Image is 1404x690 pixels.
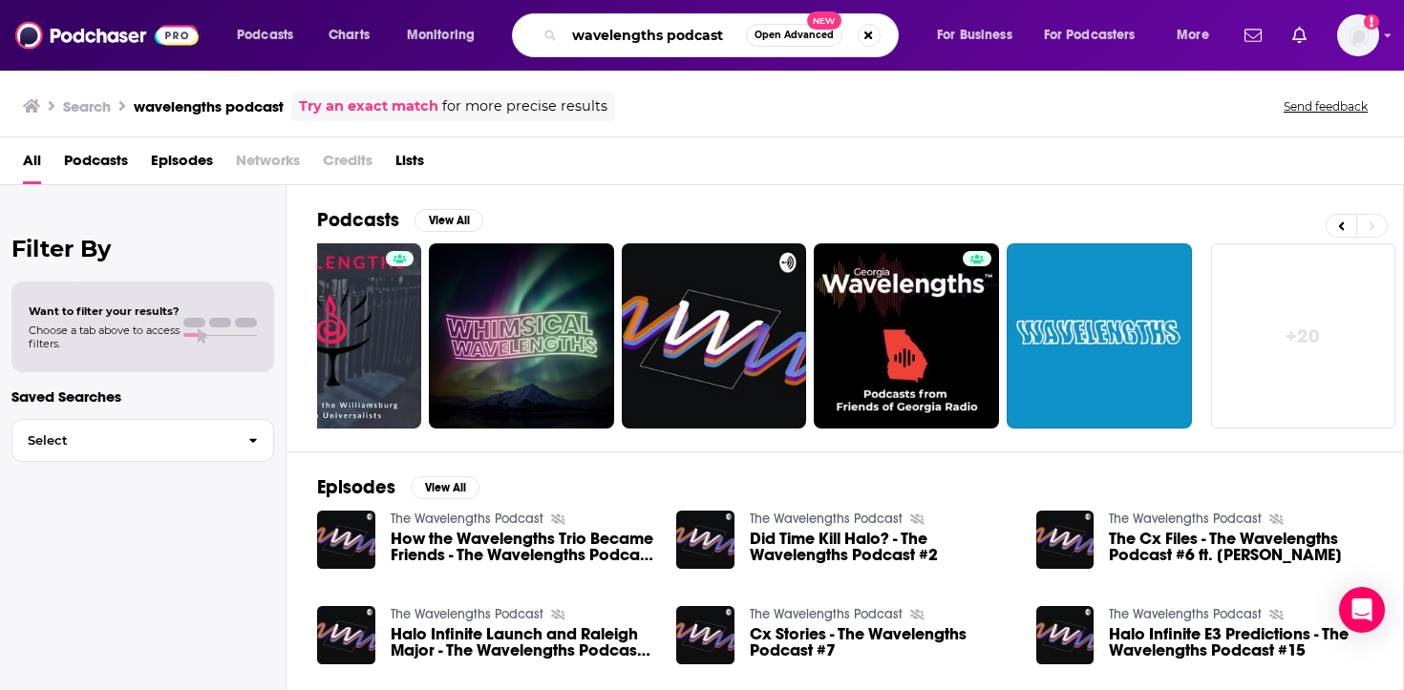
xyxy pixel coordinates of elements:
a: Charts [316,20,381,51]
button: Open AdvancedNew [746,24,842,47]
span: Choose a tab above to access filters. [29,324,180,350]
h3: Search [63,97,111,115]
span: Select [12,434,233,447]
a: The Wavelengths Podcast [391,511,543,527]
a: Podcasts [64,145,128,184]
button: open menu [223,20,318,51]
img: How the Wavelengths Trio Became Friends - The Wavelengths Podcast #5 [317,511,375,569]
span: Credits [323,145,372,184]
span: Open Advanced [755,31,834,40]
svg: Add a profile image [1364,14,1379,30]
button: Send feedback [1278,98,1373,115]
a: The Cx Files - The Wavelengths Podcast #6 ft. Waddles [1109,531,1372,563]
a: +20 [1211,243,1396,429]
span: Want to filter your results? [29,304,180,318]
a: PodcastsView All [317,208,483,232]
span: For Business [937,22,1012,49]
h2: Episodes [317,475,395,499]
a: The Wavelengths Podcast [391,606,543,622]
button: open menu [394,20,500,51]
span: Networks [236,145,300,184]
img: User Profile [1337,14,1379,56]
a: All [23,145,41,184]
span: For Podcasters [1044,22,1136,49]
img: Halo Infinite E3 Predictions - The Wavelengths Podcast #15 [1036,606,1095,664]
button: open menu [1032,20,1163,51]
a: The Wavelengths Podcast [1109,606,1262,622]
h3: wavelengths podcast [134,97,284,115]
span: Logged in as katiewhorton [1337,14,1379,56]
button: open menu [1163,20,1233,51]
a: Halo Infinite E3 Predictions - The Wavelengths Podcast #15 [1109,626,1372,659]
a: Halo Infinite Launch and Raleigh Major - The Wavelengths Podcast #18 [391,626,654,659]
a: Show notifications dropdown [1285,19,1314,52]
a: EpisodesView All [317,475,479,499]
button: Show profile menu [1337,14,1379,56]
span: Podcasts [237,22,293,49]
span: More [1177,22,1209,49]
a: Did Time Kill Halo? - The Wavelengths Podcast #2 [750,531,1013,563]
button: open menu [924,20,1036,51]
a: Episodes [151,145,213,184]
a: How the Wavelengths Trio Became Friends - The Wavelengths Podcast #5 [391,531,654,563]
h2: Podcasts [317,208,399,232]
a: Cx Stories - The Wavelengths Podcast #7 [750,626,1013,659]
a: Lists [395,145,424,184]
div: Search podcasts, credits, & more... [530,13,917,57]
span: New [807,11,841,30]
a: The Wavelengths Podcast [1109,511,1262,527]
img: Podchaser - Follow, Share and Rate Podcasts [15,17,199,53]
img: Did Time Kill Halo? - The Wavelengths Podcast #2 [676,511,734,569]
span: Monitoring [407,22,475,49]
img: The Cx Files - The Wavelengths Podcast #6 ft. Waddles [1036,511,1095,569]
input: Search podcasts, credits, & more... [564,20,746,51]
a: Try an exact match [299,95,438,117]
button: View All [411,476,479,499]
img: Cx Stories - The Wavelengths Podcast #7 [676,606,734,664]
span: Charts [329,22,370,49]
button: View All [415,209,483,232]
span: The Cx Files - The Wavelengths Podcast #6 ft. [PERSON_NAME] [1109,531,1372,563]
h2: Filter By [11,235,274,262]
div: Open Intercom Messenger [1339,587,1385,633]
a: Show notifications dropdown [1237,19,1269,52]
a: The Wavelengths Podcast [750,511,903,527]
button: Select [11,419,274,462]
p: Saved Searches [11,387,274,406]
span: for more precise results [442,95,607,117]
img: Halo Infinite Launch and Raleigh Major - The Wavelengths Podcast #18 [317,606,375,664]
a: The Wavelengths Podcast [750,606,903,622]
